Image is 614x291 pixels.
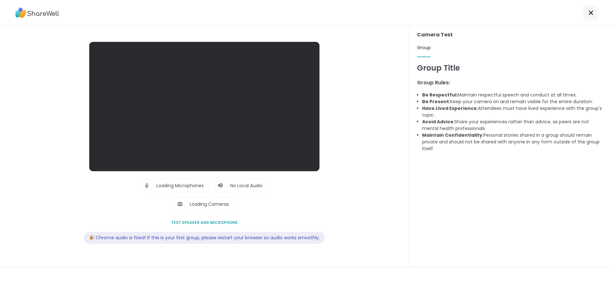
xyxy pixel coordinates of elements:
span: Loading Microphones [156,182,204,189]
b: Be Present: [422,98,450,105]
span: | [185,198,187,211]
b: Avoid Advice: [422,119,455,125]
button: Test speaker and microphone [169,216,240,229]
li: Share your experiences rather than advice, as peers are not mental health professionals. [422,119,606,132]
h3: Group Rules: [417,79,606,87]
div: 🎉 Chrome audio is fixed! If this is your first group, please restart your browser so audio works ... [84,232,325,244]
span: No Local Audio [230,182,263,189]
li: Maintain respectful speech and conduct at all times. [422,92,606,98]
img: ShareWell Logo [15,5,59,20]
li: Personal stories shared in a group should remain private and should not be shared with anyone in ... [422,132,606,152]
span: Test speaker and microphone [171,220,238,226]
span: Loading Cameras [190,201,229,207]
img: Camera [177,198,183,211]
b: Have Lived Experience: [422,105,478,111]
b: Maintain Confidentiality: [422,132,484,138]
li: Attendees must have lived experience with the group's topic. [422,105,606,119]
li: Keep your camera on and remain visible for the entire duration. [422,98,606,105]
h3: Camera Test [417,31,606,39]
span: Group [417,44,431,51]
h1: Group Title [417,62,606,74]
span: | [152,179,154,192]
span: | [226,182,228,189]
img: Microphone [144,179,150,192]
b: Be Respectful: [422,92,458,98]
